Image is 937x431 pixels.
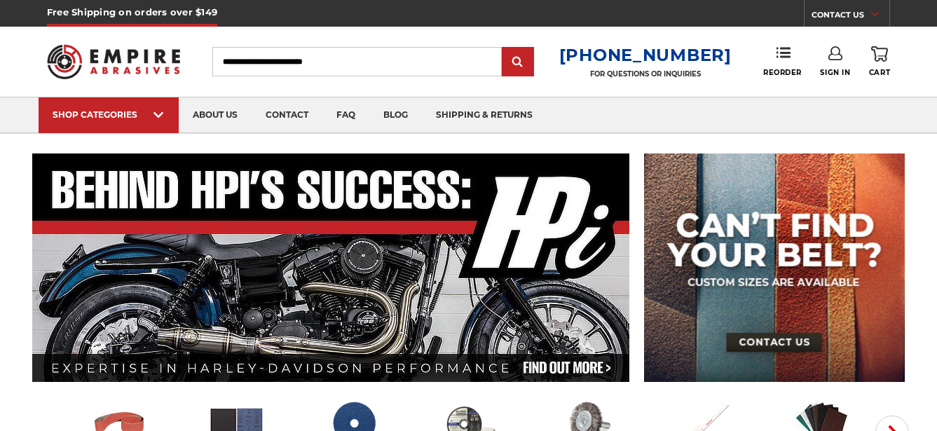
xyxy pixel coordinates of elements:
span: Cart [869,68,890,77]
span: Reorder [763,68,802,77]
a: blog [369,97,422,133]
img: promo banner for custom belts. [644,153,905,382]
a: faq [322,97,369,133]
input: Submit [504,48,532,76]
img: Empire Abrasives [47,36,180,88]
span: Sign In [820,68,850,77]
a: Reorder [763,46,802,76]
img: Banner for an interview featuring Horsepower Inc who makes Harley performance upgrades featured o... [32,153,630,382]
div: SHOP CATEGORIES [53,109,165,120]
a: about us [179,97,252,133]
a: Cart [869,46,890,77]
a: CONTACT US [812,7,889,27]
p: FOR QUESTIONS OR INQUIRIES [559,69,732,78]
a: [PHONE_NUMBER] [559,45,732,65]
a: contact [252,97,322,133]
a: shipping & returns [422,97,547,133]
